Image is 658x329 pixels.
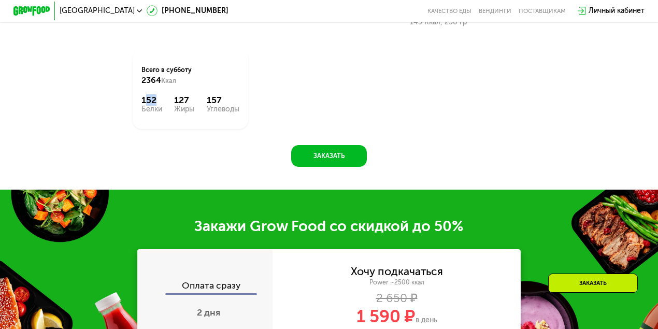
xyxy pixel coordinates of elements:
span: [GEOGRAPHIC_DATA] [60,7,135,15]
div: Оплата сразу [138,281,272,293]
div: Всего в субботу [141,65,239,85]
span: Ккал [161,77,176,84]
span: 2 дня [197,307,220,318]
span: в день [416,316,437,324]
a: Вендинги [479,7,511,15]
a: Качество еды [427,7,471,15]
div: 2 650 ₽ [273,293,521,303]
span: 2364 [141,75,161,85]
div: Углеводы [207,106,239,113]
div: 127 [174,95,194,106]
div: Жиры [174,106,194,113]
div: поставщикам [519,7,566,15]
div: Личный кабинет [589,5,645,16]
a: [PHONE_NUMBER] [147,5,228,16]
div: Заказать [548,274,638,293]
div: 157 [207,95,239,106]
div: 145 Ккал, 250 гр [410,18,525,26]
div: Хочу подкачаться [351,267,443,277]
span: 1 590 ₽ [356,306,416,327]
div: Белки [141,106,162,113]
div: 152 [141,95,162,106]
div: Power ~2500 ккал [273,278,521,287]
button: Заказать [291,145,367,167]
